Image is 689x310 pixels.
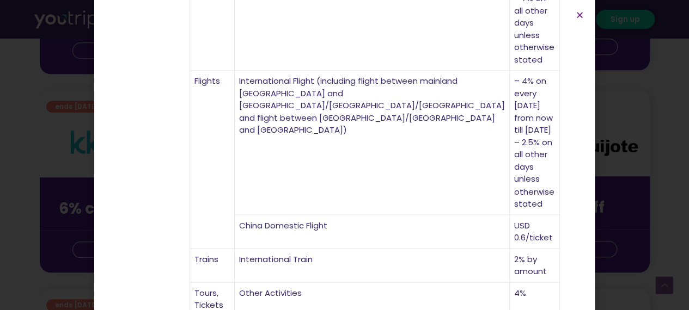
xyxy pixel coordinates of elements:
[510,71,560,215] td: – 4% on every [DATE] from now till [DATE] – 2.5% on all other days unless otherwise stated
[235,215,510,249] td: China Domestic Flight
[190,249,235,282] td: Trains
[576,11,584,19] a: Close
[510,215,560,249] td: USD 0.6/ticket
[190,71,235,249] td: Flights
[235,249,510,282] td: International Train
[510,249,560,282] td: 2% by amount
[235,71,510,215] td: International Flight (including flight between mainland [GEOGRAPHIC_DATA] and [GEOGRAPHIC_DATA]/[...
